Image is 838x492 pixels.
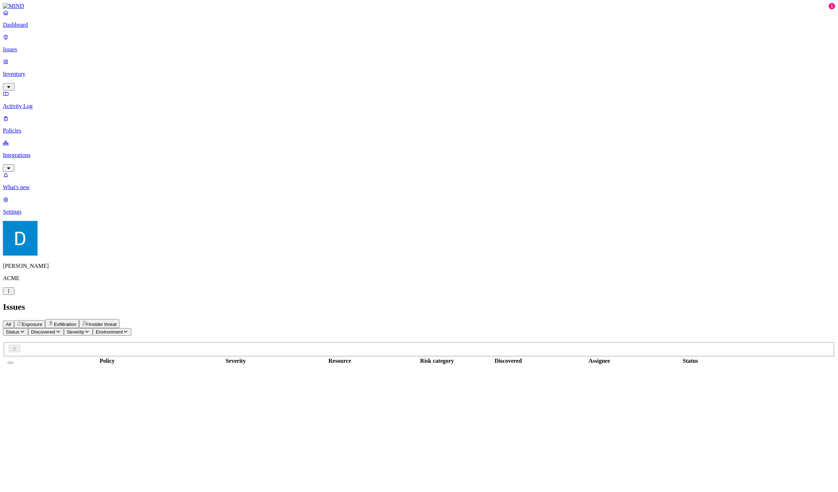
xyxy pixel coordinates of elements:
button: Select all [8,362,13,364]
span: Discovered [31,329,55,335]
p: Settings [3,209,835,215]
h2: Issues [3,302,835,312]
a: Policies [3,115,835,134]
div: Discovered [470,358,546,364]
p: [PERSON_NAME] [3,263,835,269]
span: Exposure [22,322,42,327]
div: Policy [18,358,196,364]
div: Resource [275,358,404,364]
p: Inventory [3,71,835,77]
a: Dashboard [3,9,835,28]
div: Assignee [548,358,650,364]
a: MIND [3,3,835,9]
p: Activity Log [3,103,835,109]
a: Activity Log [3,91,835,109]
span: Insider threat [88,322,117,327]
div: Risk category [406,358,468,364]
p: ACME [3,275,835,282]
span: All [6,322,11,327]
div: Status [652,358,729,364]
a: Issues [3,34,835,53]
span: Severity [67,329,84,335]
a: Inventory [3,58,835,90]
img: MIND [3,3,24,9]
span: Environment [96,329,123,335]
p: Policies [3,127,835,134]
a: What's new [3,172,835,191]
div: 1 [829,3,835,9]
p: Dashboard [3,22,835,28]
p: Issues [3,46,835,53]
span: Status [6,329,19,335]
a: Settings [3,196,835,215]
a: Integrations [3,140,835,171]
div: Severity [197,358,274,364]
p: What's new [3,184,835,191]
img: Daniel Golshani [3,221,38,256]
p: Integrations [3,152,835,158]
span: Exfiltration [54,322,76,327]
